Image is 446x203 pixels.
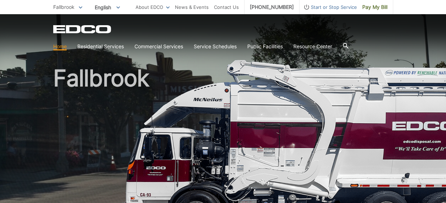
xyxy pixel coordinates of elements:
a: News & Events [175,3,209,11]
a: Residential Services [77,43,124,50]
span: English [89,1,125,13]
a: Public Facilities [247,43,283,50]
span: Fallbrook [53,4,75,10]
a: Home [53,43,67,50]
a: Resource Center [293,43,332,50]
a: Contact Us [214,3,239,11]
a: Service Schedules [194,43,237,50]
a: Commercial Services [134,43,183,50]
a: EDCD logo. Return to the homepage. [53,25,112,33]
a: About EDCO [136,3,170,11]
